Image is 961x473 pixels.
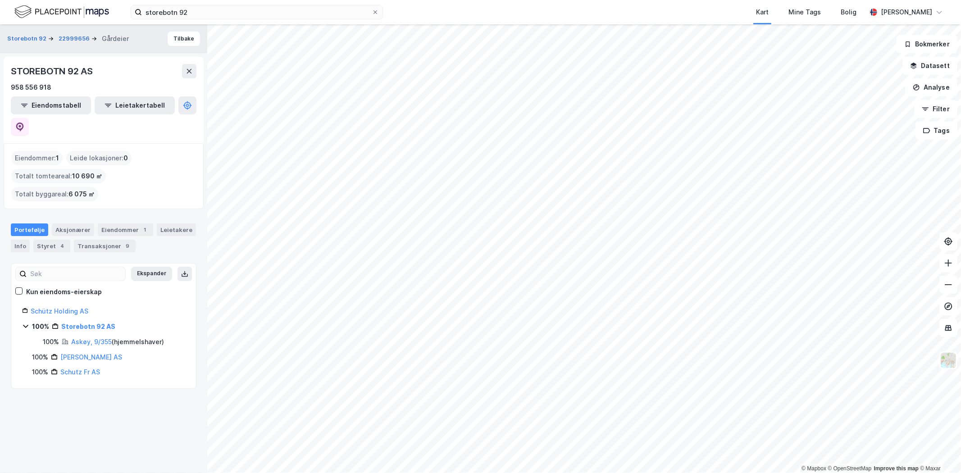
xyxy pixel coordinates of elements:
[32,321,49,332] div: 100%
[142,5,372,19] input: Søk på adresse, matrikkel, gårdeiere, leietakere eller personer
[68,189,95,200] span: 6 075 ㎡
[33,240,70,252] div: Styret
[52,223,94,236] div: Aksjonærer
[802,465,826,472] a: Mapbox
[788,7,821,18] div: Mine Tags
[102,33,129,44] div: Gårdeier
[914,100,957,118] button: Filter
[66,151,132,165] div: Leide lokasjoner :
[756,7,769,18] div: Kart
[11,96,91,114] button: Eiendomstabell
[905,78,957,96] button: Analyse
[11,151,63,165] div: Eiendommer :
[56,153,59,164] span: 1
[59,34,91,43] button: 22999656
[141,225,150,234] div: 1
[131,267,172,281] button: Ekspander
[11,187,98,201] div: Totalt byggareal :
[71,338,112,346] a: Askøy, 9/355
[32,367,48,377] div: 100%
[58,241,67,250] div: 4
[168,32,200,46] button: Tilbake
[11,223,48,236] div: Portefølje
[14,4,109,20] img: logo.f888ab2527a4732fd821a326f86c7f29.svg
[915,122,957,140] button: Tags
[11,240,30,252] div: Info
[61,323,115,330] a: Storebotn 92 AS
[72,171,102,182] span: 10 690 ㎡
[11,169,106,183] div: Totalt tomteareal :
[841,7,856,18] div: Bolig
[123,153,128,164] span: 0
[123,241,132,250] div: 9
[881,7,932,18] div: [PERSON_NAME]
[60,368,100,376] a: Schutz Fr AS
[874,465,919,472] a: Improve this map
[828,465,872,472] a: OpenStreetMap
[157,223,196,236] div: Leietakere
[32,352,48,363] div: 100%
[7,34,48,43] button: Storebotn 92
[11,82,51,93] div: 958 556 918
[916,430,961,473] iframe: Chat Widget
[897,35,957,53] button: Bokmerker
[71,337,164,347] div: ( hjemmelshaver )
[27,267,125,281] input: Søk
[902,57,957,75] button: Datasett
[95,96,175,114] button: Leietakertabell
[74,240,136,252] div: Transaksjoner
[60,353,122,361] a: [PERSON_NAME] AS
[11,64,95,78] div: STOREBOTN 92 AS
[43,337,59,347] div: 100%
[98,223,153,236] div: Eiendommer
[916,430,961,473] div: Kontrollprogram for chat
[26,287,102,297] div: Kun eiendoms-eierskap
[940,352,957,369] img: Z
[31,307,88,315] a: Schütz Holding AS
